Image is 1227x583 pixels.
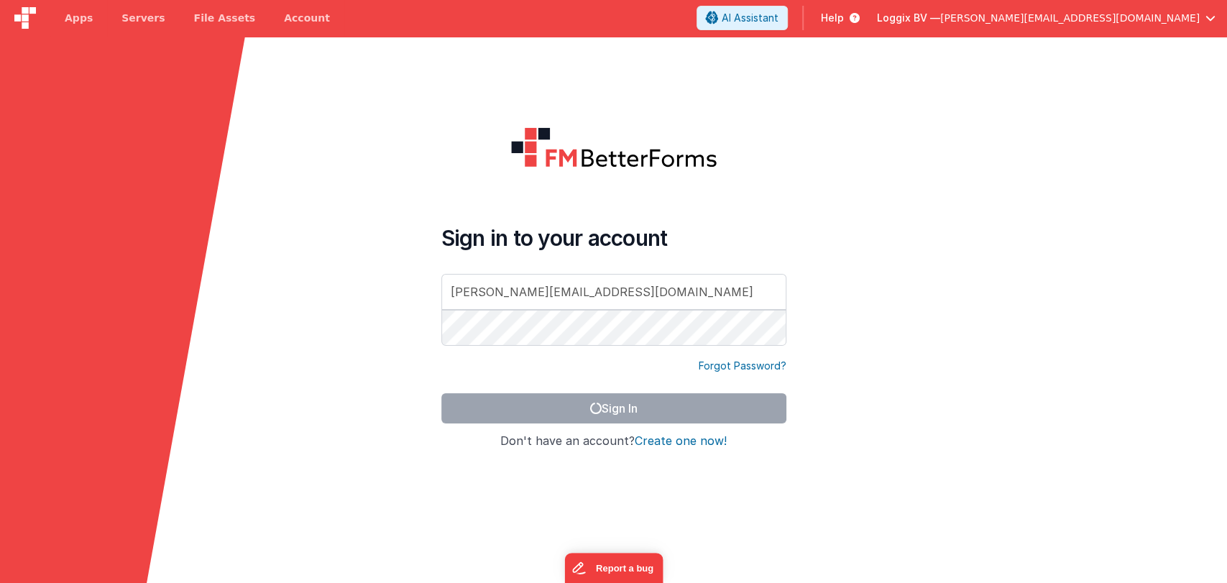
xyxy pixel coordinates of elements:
button: Sign In [441,393,786,423]
h4: Sign in to your account [441,225,786,251]
button: AI Assistant [697,6,788,30]
span: File Assets [194,11,256,25]
span: Loggix BV — [877,11,940,25]
span: [PERSON_NAME][EMAIL_ADDRESS][DOMAIN_NAME] [940,11,1200,25]
iframe: Marker.io feedback button [564,553,663,583]
span: Help [821,11,844,25]
input: Email Address [441,274,786,310]
span: Servers [121,11,165,25]
a: Forgot Password? [699,359,786,373]
span: AI Assistant [722,11,778,25]
button: Create one now! [635,435,727,448]
h4: Don't have an account? [441,435,786,448]
button: Loggix BV — [PERSON_NAME][EMAIL_ADDRESS][DOMAIN_NAME] [877,11,1215,25]
span: Apps [65,11,93,25]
